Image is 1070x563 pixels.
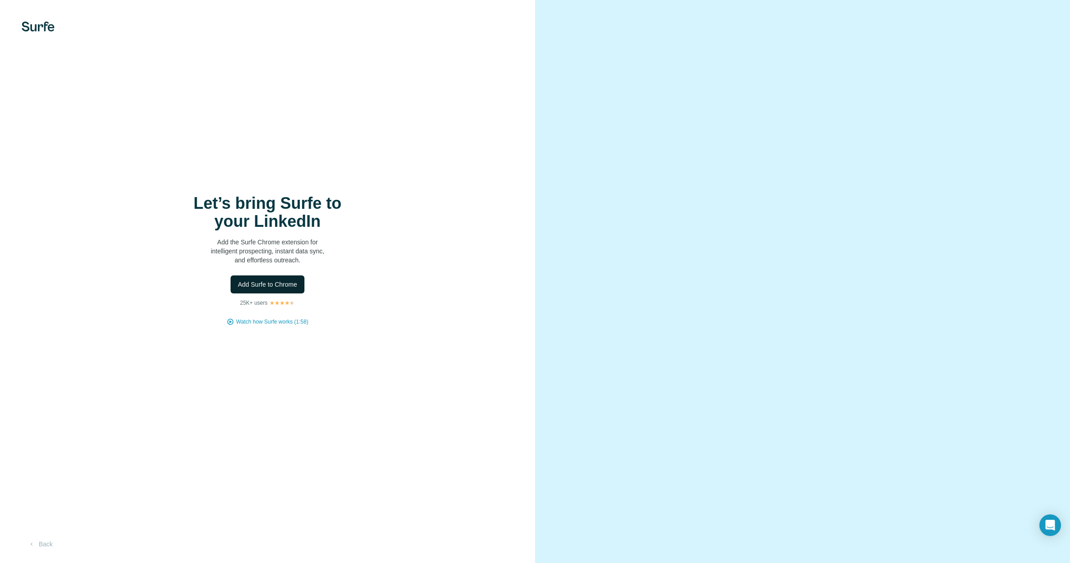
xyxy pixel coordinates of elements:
[177,194,358,230] h1: Let’s bring Surfe to your LinkedIn
[231,275,304,293] button: Add Surfe to Chrome
[1039,514,1061,536] div: Open Intercom Messenger
[177,238,358,265] p: Add the Surfe Chrome extension for intelligent prospecting, instant data sync, and effortless out...
[22,22,54,32] img: Surfe's logo
[269,300,295,306] img: Rating Stars
[236,318,308,326] button: Watch how Surfe works (1:58)
[22,536,59,552] button: Back
[238,280,297,289] span: Add Surfe to Chrome
[240,299,267,307] p: 25K+ users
